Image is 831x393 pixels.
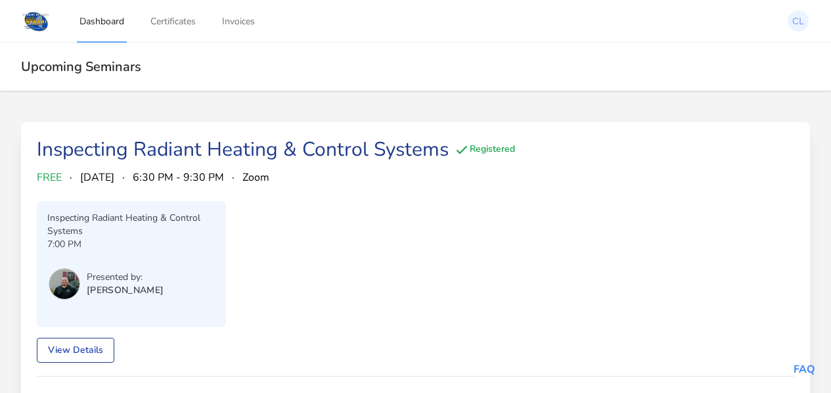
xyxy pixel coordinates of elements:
[21,58,810,75] h2: Upcoming Seminars
[21,9,51,33] img: Logo
[47,212,215,238] p: Inspecting Radiant Heating & Control Systems
[232,170,235,185] span: ·
[87,271,164,284] p: Presented by:
[80,170,114,185] span: [DATE]
[133,170,224,185] span: 6:30 PM - 9:30 PM
[37,170,62,185] span: FREE
[788,11,809,32] img: Carey lubow
[49,268,80,300] img: Chris Long
[122,170,125,185] span: ·
[454,142,515,158] div: Registered
[242,170,269,185] span: Zoom
[87,284,164,297] p: [PERSON_NAME]
[37,338,114,363] a: View Details
[47,267,81,301] button: User menu
[70,170,72,185] span: ·
[47,238,215,251] p: 7:00 PM
[37,136,449,163] a: Inspecting Radiant Heating & Control Systems
[794,362,815,377] a: FAQ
